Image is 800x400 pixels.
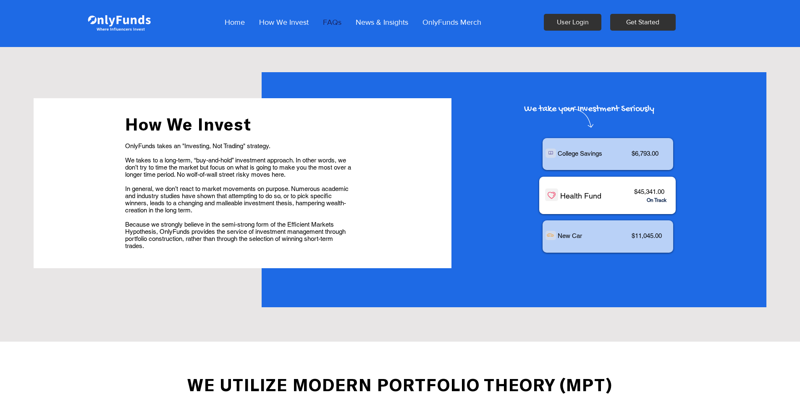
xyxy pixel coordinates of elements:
span: Because we strongly believe in the semi-strong form of the Efficient Markets Hypothesis, OnlyFund... [125,221,346,249]
span: Health Fund [560,191,601,200]
span: Get Started [626,18,659,27]
a: Home [218,12,252,33]
p: How We Invest [255,12,313,33]
a: News & Insights [349,12,416,33]
span: How We Invest [125,114,252,134]
a: FAQs [316,12,349,33]
span: WE UTILIZE MODERN PORTFOLIO THEORY (MPT) [187,374,613,395]
span: College Savings [558,150,602,157]
p: Home [220,12,249,33]
span: On Track [647,197,666,203]
p: News & Insights [351,12,412,33]
span: In general, we don’t react to market movements on purpose. Numerous academic and industry studies... [125,185,349,214]
span: $45,341.00 [634,188,664,195]
p: OnlyFunds takes an "Investing, Not Trading" strategy. [125,142,352,149]
p: FAQs [319,12,346,33]
img: Onlyfunds logo in white on a blue background. [87,8,151,37]
nav: Site [218,12,488,33]
a: How We Invest [252,12,316,33]
span: $6,793.00 [632,150,658,157]
span: User Login [557,18,588,27]
span: New Car [558,232,582,239]
span: $11,045.00 [632,232,662,239]
p: OnlyFunds Merch [418,12,485,33]
a: Get Started [610,14,676,31]
span: We take your Investment Seriously [524,104,654,115]
a: OnlyFunds Merch [416,12,488,33]
a: User Login [544,14,601,31]
span: We takes to a long-term, “buy-and-hold” investment approach. In other words, we don’t try to time... [125,157,351,178]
